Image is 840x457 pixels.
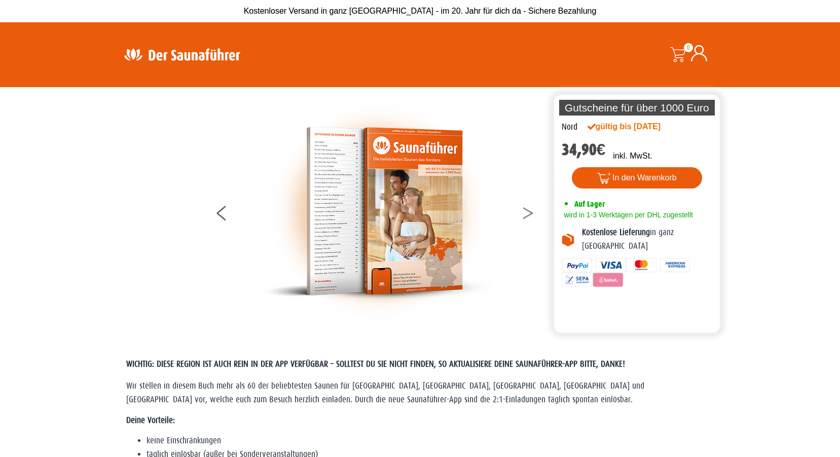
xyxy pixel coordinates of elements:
[264,97,492,325] img: der-saunafuehrer-2025-nord
[613,150,652,162] p: inkl. MwSt.
[126,359,625,369] span: WICHTIG: DIESE REGION IST AUCH REIN IN DER APP VERFÜGBAR – SOLLTEST DU SIE NICHT FINDEN, SO AKTUA...
[126,415,175,425] strong: Deine Vorteile:
[244,7,597,15] span: Kostenloser Versand in ganz [GEOGRAPHIC_DATA] - im 20. Jahr für dich da - Sichere Bezahlung
[597,140,606,159] span: €
[582,227,650,237] b: Kostenlose Lieferung
[562,121,577,134] div: Nord
[147,434,714,447] li: keine Einschränkungen
[562,140,606,159] bdi: 34,90
[559,100,715,116] p: Gutscheine für über 1000 Euro
[562,211,693,219] span: wird in 1-3 Werktagen per DHL zugestellt
[574,199,605,209] span: Auf Lager
[588,121,683,133] div: gültig bis [DATE]
[684,43,693,52] span: 0
[582,226,713,253] p: in ganz [GEOGRAPHIC_DATA]
[126,381,644,404] span: Wir stellen in diesem Buch mehr als 60 der beliebtesten Saunen für [GEOGRAPHIC_DATA], [GEOGRAPHIC...
[572,167,702,188] button: In den Warenkorb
